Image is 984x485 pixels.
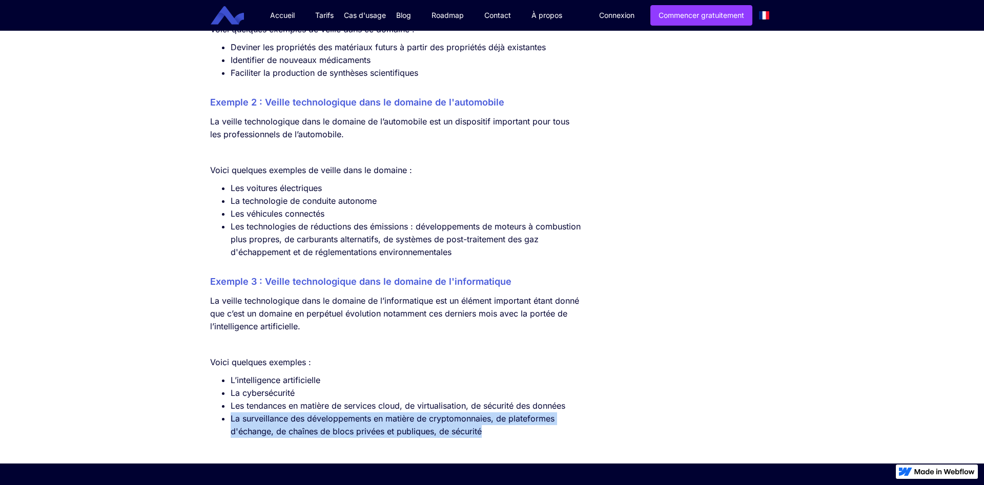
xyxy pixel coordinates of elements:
[650,5,752,26] a: Commencer gratuitement
[914,469,975,475] img: Made in Webflow
[210,294,583,333] p: La veille technologique dans le domaine de l’informatique est un élément important étant donné qu...
[591,6,642,25] a: Connexion
[231,220,583,259] li: Les technologies de réductions des émissions : développements de moteurs à combustion plus propre...
[210,274,583,289] h3: Exemple 3 : Veille technologique dans le domaine de l'informatique
[210,115,583,141] p: La veille technologique dans le domaine de l’automobile est un dispositif important pour tous les...
[231,195,583,207] li: La technologie de conduite autonome
[210,356,583,369] p: Voici quelques exemples :
[210,146,583,159] p: ‍
[231,54,583,67] li: Identifier de nouveaux médicaments
[210,338,583,351] p: ‍
[344,10,386,20] div: Cas d'usage
[231,67,583,79] li: Faciliter la production de synthèses scientifiques
[231,182,583,195] li: Les voitures électriques
[210,95,583,110] h3: Exemple 2 : Veille technologique dans le domaine de l'automobile
[231,41,583,54] li: Deviner les propriétés des matériaux futurs à partir des propriétés déjà existantes
[231,412,583,438] li: La surveillance des développements en matière de cryptomonnaies, de plateformes d'échange, de cha...
[210,164,583,177] p: Voici quelques exemples de veille dans le domaine :
[218,6,252,25] a: home
[231,207,583,220] li: Les véhicules connectés
[231,399,583,412] li: Les tendances en matière de services cloud, de virtualisation, de sécurité des données
[231,387,583,399] li: La cybersécurité
[231,374,583,387] li: L’intelligence artificielle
